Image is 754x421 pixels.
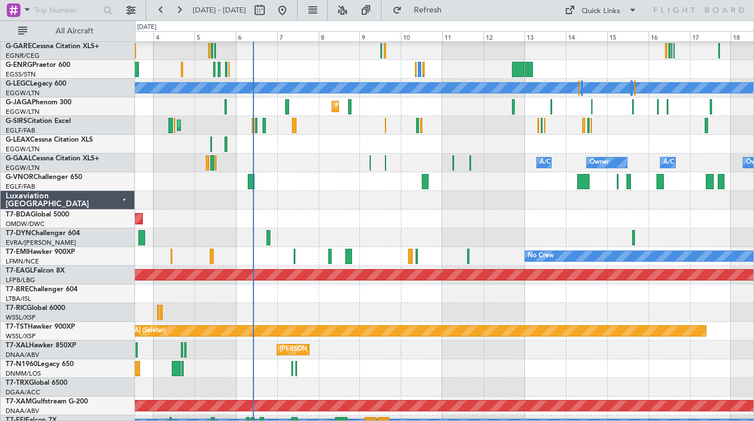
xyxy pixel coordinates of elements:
[6,286,78,293] a: T7-BREChallenger 604
[6,155,99,162] a: G-GAALCessna Citation XLS+
[6,155,32,162] span: G-GAAL
[6,324,28,330] span: T7-TST
[6,342,29,349] span: T7-XAL
[6,62,70,69] a: G-ENRGPraetor 600
[6,239,76,247] a: EVRA/[PERSON_NAME]
[359,31,401,41] div: 9
[194,31,236,41] div: 5
[6,108,40,116] a: EGGW/LTN
[137,23,156,32] div: [DATE]
[6,380,29,386] span: T7-TRX
[6,118,71,125] a: G-SIRSCitation Excel
[6,257,39,266] a: LFMN/NCE
[6,276,35,284] a: LFPB/LBG
[582,6,620,17] div: Quick Links
[277,31,319,41] div: 7
[524,31,566,41] div: 13
[12,22,123,40] button: All Aircraft
[236,31,277,41] div: 6
[6,80,66,87] a: G-LEGCLegacy 600
[6,230,31,237] span: T7-DYN
[540,154,587,171] div: A/C Unavailable
[6,398,88,405] a: T7-XAMGulfstream G-200
[6,43,99,50] a: G-GARECessna Citation XLS+
[649,31,690,41] div: 16
[607,31,649,41] div: 15
[29,27,120,35] span: All Aircraft
[559,1,643,19] button: Quick Links
[6,369,41,378] a: DNMM/LOS
[6,407,39,415] a: DNAA/ABV
[6,332,36,341] a: WSSL/XSP
[280,341,399,358] div: [PERSON_NAME] ([PERSON_NAME] Intl)
[319,31,360,41] div: 8
[154,31,195,41] div: 4
[6,80,30,87] span: G-LEGC
[387,1,455,19] button: Refresh
[6,351,39,359] a: DNAA/ABV
[6,324,75,330] a: T7-TSTHawker 900XP
[566,31,607,41] div: 14
[528,248,554,265] div: No Crew
[6,145,40,154] a: EGGW/LTN
[6,249,75,256] a: T7-EMIHawker 900XP
[6,305,27,312] span: T7-RIC
[442,31,484,41] div: 11
[6,211,69,218] a: T7-BDAGlobal 5000
[6,126,35,135] a: EGLF/FAB
[6,182,35,191] a: EGLF/FAB
[484,31,525,41] div: 12
[6,70,36,79] a: EGSS/STN
[401,31,442,41] div: 10
[6,137,30,143] span: G-LEAX
[6,174,33,181] span: G-VNOR
[6,230,80,237] a: T7-DYNChallenger 604
[6,361,74,368] a: T7-N1960Legacy 650
[6,220,45,228] a: OMDW/DWC
[6,380,67,386] a: T7-TRXGlobal 6500
[6,398,32,405] span: T7-XAM
[6,211,31,218] span: T7-BDA
[35,2,100,19] input: Trip Number
[6,313,36,322] a: WSSL/XSP
[6,267,65,274] a: T7-EAGLFalcon 8X
[6,164,40,172] a: EGGW/LTN
[6,52,40,60] a: EGNR/CEG
[6,388,40,397] a: DGAA/ACC
[663,154,710,171] div: A/C Unavailable
[6,43,32,50] span: G-GARE
[6,305,65,312] a: T7-RICGlobal 6000
[6,361,37,368] span: T7-N1960
[6,89,40,97] a: EGGW/LTN
[690,31,731,41] div: 17
[6,62,32,69] span: G-ENRG
[6,118,27,125] span: G-SIRS
[193,5,246,15] span: [DATE] - [DATE]
[6,267,33,274] span: T7-EAGL
[335,98,514,115] div: Planned Maint [GEOGRAPHIC_DATA] ([GEOGRAPHIC_DATA])
[6,137,93,143] a: G-LEAXCessna Citation XLS
[6,295,31,303] a: LTBA/ISL
[404,6,452,14] span: Refresh
[6,286,29,293] span: T7-BRE
[6,99,32,106] span: G-JAGA
[6,174,82,181] a: G-VNORChallenger 650
[590,154,609,171] div: Owner
[6,99,71,106] a: G-JAGAPhenom 300
[6,342,76,349] a: T7-XALHawker 850XP
[6,249,28,256] span: T7-EMI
